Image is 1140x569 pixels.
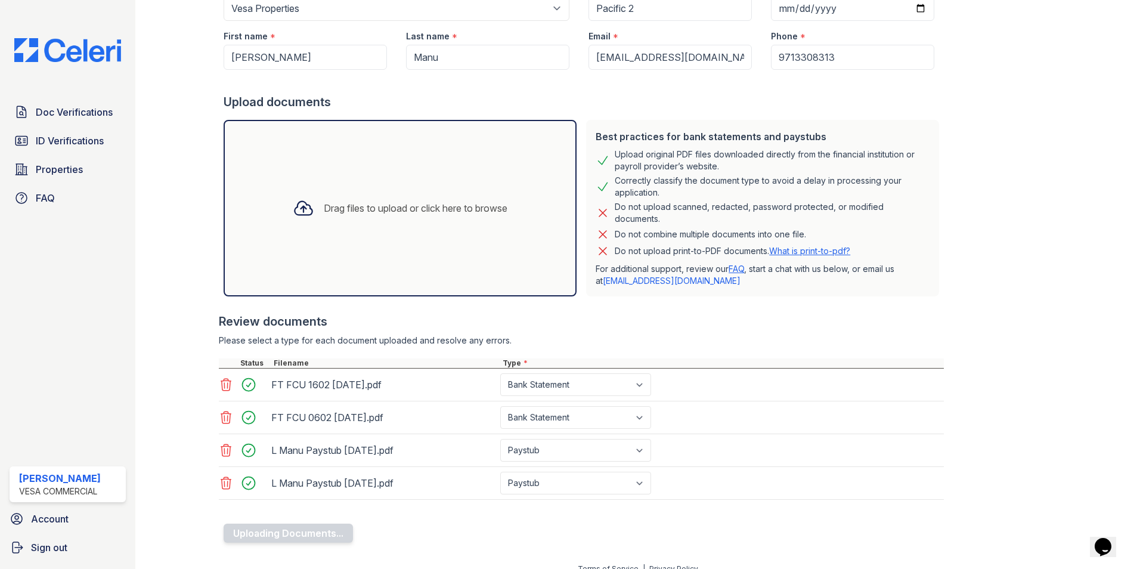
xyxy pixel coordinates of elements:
div: FT FCU 0602 [DATE].pdf [271,408,495,427]
span: ID Verifications [36,134,104,148]
a: Properties [10,157,126,181]
a: Sign out [5,536,131,559]
a: FAQ [729,264,744,274]
a: [EMAIL_ADDRESS][DOMAIN_NAME] [603,276,741,286]
div: L Manu Paystub [DATE].pdf [271,474,495,493]
div: Type [500,358,944,368]
div: Upload original PDF files downloaded directly from the financial institution or payroll provider’... [615,149,930,172]
label: Last name [406,30,450,42]
iframe: chat widget [1090,521,1128,557]
div: Review documents [219,313,944,330]
span: Properties [36,162,83,177]
div: Please select a type for each document uploaded and resolve any errors. [219,335,944,347]
div: Vesa Commercial [19,485,101,497]
div: Do not combine multiple documents into one file. [615,227,806,242]
a: FAQ [10,186,126,210]
div: Status [238,358,271,368]
div: Best practices for bank statements and paystubs [596,129,930,144]
div: L Manu Paystub [DATE].pdf [271,441,495,460]
p: Do not upload print-to-PDF documents. [615,245,850,257]
label: First name [224,30,268,42]
a: ID Verifications [10,129,126,153]
a: What is print-to-pdf? [769,246,850,256]
div: [PERSON_NAME] [19,471,101,485]
div: Filename [271,358,500,368]
a: Doc Verifications [10,100,126,124]
span: Doc Verifications [36,105,113,119]
span: Sign out [31,540,67,555]
div: Correctly classify the document type to avoid a delay in processing your application. [615,175,930,199]
button: Uploading Documents... [224,524,353,543]
img: CE_Logo_Blue-a8612792a0a2168367f1c8372b55b34899dd931a85d93a1a3d3e32e68fde9ad4.png [5,38,131,62]
div: Drag files to upload or click here to browse [324,201,507,215]
a: Account [5,507,131,531]
label: Email [588,30,611,42]
div: Upload documents [224,94,944,110]
label: Phone [771,30,798,42]
span: FAQ [36,191,55,205]
div: FT FCU 1602 [DATE].pdf [271,375,495,394]
p: For additional support, review our , start a chat with us below, or email us at [596,263,930,287]
span: Account [31,512,69,526]
div: Do not upload scanned, redacted, password protected, or modified documents. [615,201,930,225]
